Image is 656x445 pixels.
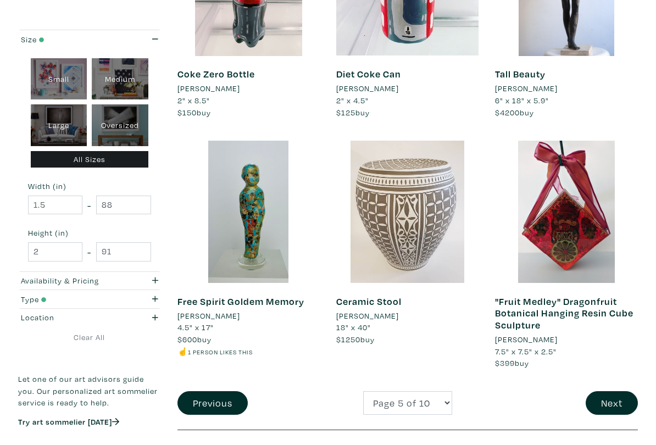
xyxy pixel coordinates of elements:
[495,358,529,368] span: buy
[31,151,149,168] div: All Sizes
[336,310,479,322] a: [PERSON_NAME]
[21,34,120,46] div: Size
[336,95,369,105] span: 2" x 4.5"
[18,272,161,290] button: Availability & Pricing
[18,30,161,48] button: Size
[31,58,87,100] div: Small
[495,107,520,118] span: $4200
[336,295,402,308] a: Ceramic Stool
[177,334,212,344] span: buy
[18,309,161,327] button: Location
[177,322,214,332] span: 4.5" x 17"
[336,334,375,344] span: buy
[177,295,304,308] a: Free Spirit Goldem Memory
[495,295,633,331] a: "Fruit Medley" Dragonfruit Botanical Hanging Resin Cube Sculpture
[87,244,91,259] span: -
[336,82,399,94] li: [PERSON_NAME]
[177,107,211,118] span: buy
[21,293,120,305] div: Type
[87,198,91,213] span: -
[21,275,120,287] div: Availability & Pricing
[92,104,148,146] div: Oversized
[495,68,546,80] a: Tall Beauty
[177,310,240,322] li: [PERSON_NAME]
[336,107,355,118] span: $125
[495,82,637,94] a: [PERSON_NAME]
[495,346,557,357] span: 7.5" x 7.5" x 2.5"
[495,333,637,346] a: [PERSON_NAME]
[336,82,479,94] a: [PERSON_NAME]
[18,290,161,308] button: Type
[336,310,399,322] li: [PERSON_NAME]
[177,334,197,344] span: $600
[177,346,320,358] li: ☝️
[495,333,558,346] li: [PERSON_NAME]
[177,68,255,80] a: Coke Zero Bottle
[18,373,161,409] p: Let one of our art advisors guide you. Our personalized art sommelier service is ready to help.
[586,391,638,415] button: Next
[336,334,360,344] span: $1250
[177,310,320,322] a: [PERSON_NAME]
[31,104,87,146] div: Large
[177,391,248,415] button: Previous
[188,348,253,356] small: 1 person likes this
[92,58,148,100] div: Medium
[28,182,151,190] small: Width (in)
[495,107,534,118] span: buy
[177,82,240,94] li: [PERSON_NAME]
[18,416,119,427] a: Try art sommelier [DATE]
[495,358,515,368] span: $399
[177,95,210,105] span: 2" x 8.5"
[495,95,549,105] span: 6" x 18" x 5.9"
[177,107,197,118] span: $150
[18,331,161,343] a: Clear All
[495,82,558,94] li: [PERSON_NAME]
[336,68,401,80] a: Diet Coke Can
[336,107,370,118] span: buy
[177,82,320,94] a: [PERSON_NAME]
[336,322,371,332] span: 18" x 40"
[28,229,151,237] small: Height (in)
[21,311,120,324] div: Location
